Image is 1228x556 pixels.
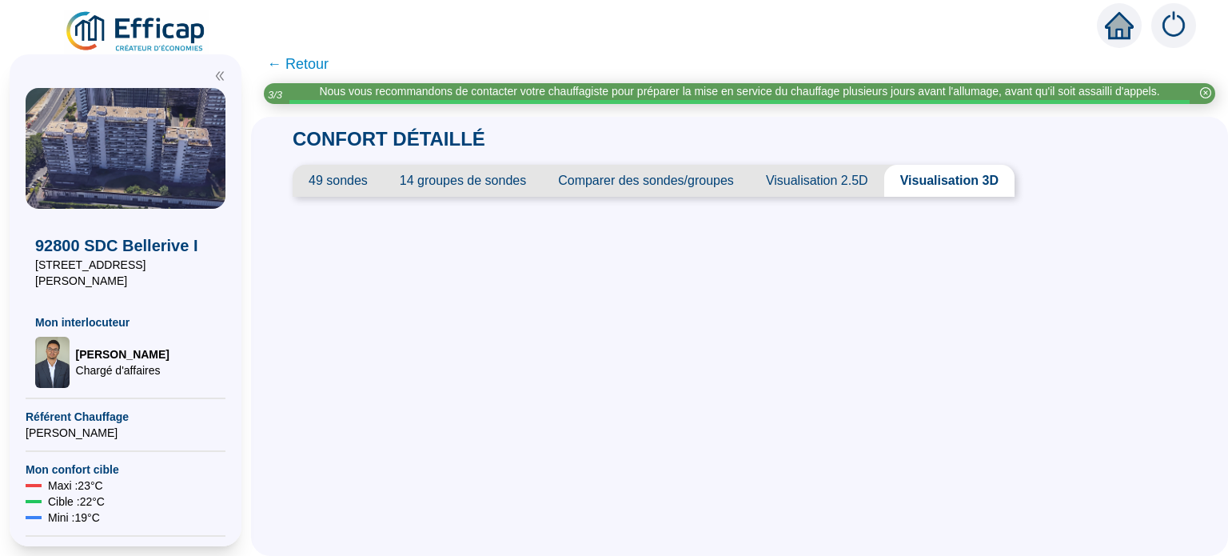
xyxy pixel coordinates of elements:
span: Référent Chauffage [26,409,225,425]
span: 92800 SDC Bellerive I [35,234,216,257]
span: ← Retour [267,53,329,75]
span: [STREET_ADDRESS][PERSON_NAME] [35,257,216,289]
img: efficap energie logo [64,10,209,54]
span: Maxi : 23 °C [48,478,103,494]
span: home [1105,11,1134,40]
span: Cible : 22 °C [48,494,105,510]
div: Nous vous recommandons de contacter votre chauffagiste pour préparer la mise en service du chauff... [319,83,1159,100]
span: 49 sondes [293,165,384,197]
span: [PERSON_NAME] [26,425,225,441]
span: double-left [214,70,225,82]
span: [PERSON_NAME] [76,346,169,362]
span: Chargé d'affaires [76,362,169,378]
span: close-circle [1200,87,1211,98]
span: Mini : 19 °C [48,510,100,526]
span: Comparer des sondes/groupes [542,165,750,197]
span: CONFORT DÉTAILLÉ [277,128,501,150]
span: Mon confort cible [26,462,225,478]
img: Chargé d'affaires [35,337,70,388]
span: 14 groupes de sondes [384,165,542,197]
span: Visualisation 2.5D [750,165,884,197]
img: alerts [1151,3,1196,48]
i: 3 / 3 [268,89,282,101]
span: Visualisation 3D [884,165,1015,197]
span: Mon interlocuteur [35,314,216,330]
